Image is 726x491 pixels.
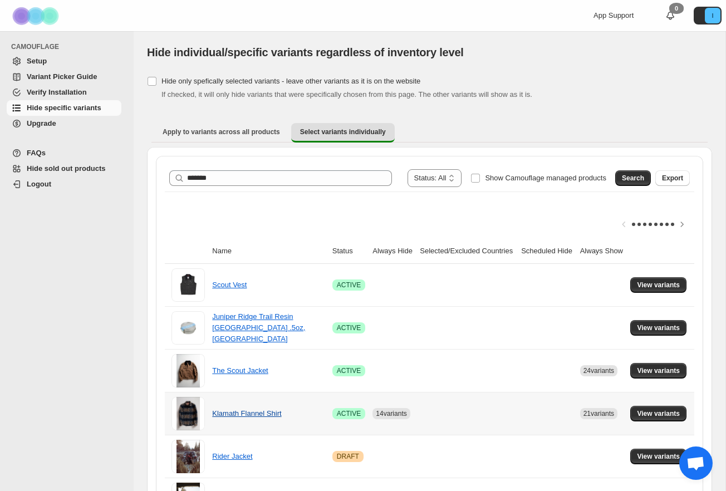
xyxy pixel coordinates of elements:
[7,116,121,131] a: Upgrade
[147,46,464,58] span: Hide individual/specific variants regardless of inventory level
[376,410,406,418] span: 14 variants
[679,446,713,480] div: Open chat
[212,281,247,289] a: Scout Vest
[337,366,361,375] span: ACTIVE
[337,281,361,289] span: ACTIVE
[615,170,651,186] button: Search
[27,149,46,157] span: FAQs
[173,311,204,345] img: Juniper Ridge Trail Resin Cologne .5oz, Siskiyou
[637,323,680,332] span: View variants
[637,281,680,289] span: View variants
[630,406,686,421] button: View variants
[154,123,289,141] button: Apply to variants across all products
[7,176,121,192] a: Logout
[7,69,121,85] a: Variant Picker Guide
[300,127,386,136] span: Select variants individually
[329,239,370,264] th: Status
[27,119,56,127] span: Upgrade
[630,449,686,464] button: View variants
[7,145,121,161] a: FAQs
[9,1,65,31] img: Camouflage
[161,90,532,99] span: If checked, it will only hide variants that were specifically chosen from this page. The other va...
[674,217,690,232] button: Scroll table right one column
[712,12,713,19] text: I
[622,174,644,183] span: Search
[11,42,126,51] span: CAMOUFLAGE
[161,77,420,85] span: Hide only spefically selected variants - leave other variants as it is on the website
[291,123,395,143] button: Select variants individually
[27,57,47,65] span: Setup
[637,366,680,375] span: View variants
[27,72,97,81] span: Variant Picker Guide
[212,312,305,343] a: Juniper Ridge Trail Resin [GEOGRAPHIC_DATA] .5oz, [GEOGRAPHIC_DATA]
[669,3,684,14] div: 0
[630,363,686,379] button: View variants
[7,161,121,176] a: Hide sold out products
[705,8,720,23] span: Avatar with initials I
[27,88,87,96] span: Verify Installation
[337,323,361,332] span: ACTIVE
[369,239,416,264] th: Always Hide
[337,409,361,418] span: ACTIVE
[337,452,359,461] span: DRAFT
[212,366,268,375] a: The Scout Jacket
[593,11,634,19] span: App Support
[212,452,252,460] a: Rider Jacket
[485,174,606,182] span: Show Camouflage managed products
[583,410,614,418] span: 21 variants
[416,239,518,264] th: Selected/Excluded Countries
[655,170,690,186] button: Export
[637,452,680,461] span: View variants
[27,164,106,173] span: Hide sold out products
[163,127,280,136] span: Apply to variants across all products
[662,174,683,183] span: Export
[577,239,627,264] th: Always Show
[7,85,121,100] a: Verify Installation
[7,100,121,116] a: Hide specific variants
[665,10,676,21] a: 0
[630,320,686,336] button: View variants
[583,367,614,375] span: 24 variants
[209,239,329,264] th: Name
[518,239,577,264] th: Scheduled Hide
[630,277,686,293] button: View variants
[7,53,121,69] a: Setup
[637,409,680,418] span: View variants
[27,104,101,112] span: Hide specific variants
[27,180,51,188] span: Logout
[694,7,722,24] button: Avatar with initials I
[212,409,281,418] a: Klamath Flannel Shirt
